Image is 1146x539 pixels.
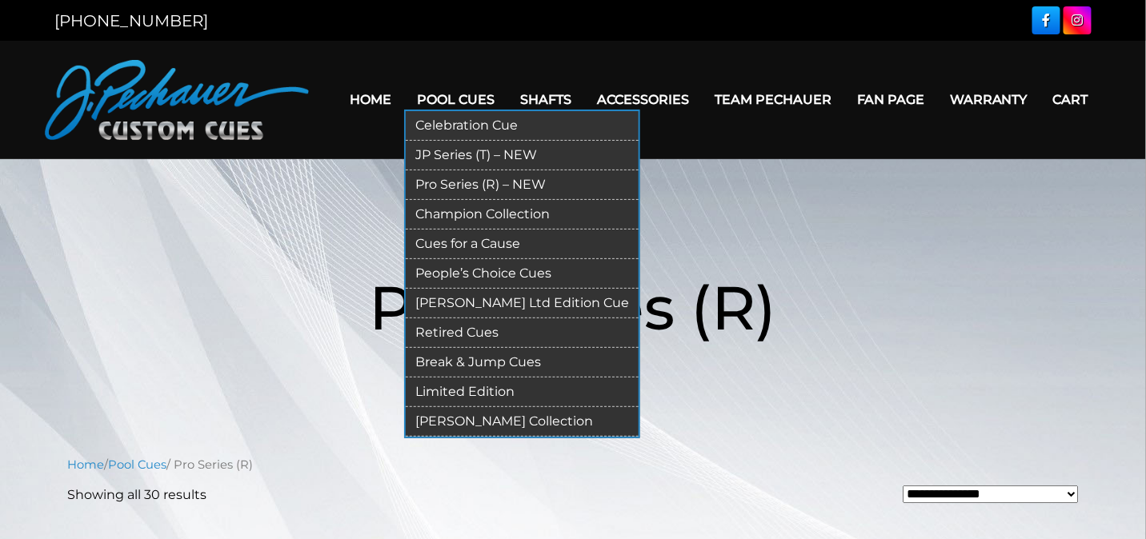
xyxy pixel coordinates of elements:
a: Cues for a Cause [406,230,639,259]
a: Retired Cues [406,318,639,348]
a: [PHONE_NUMBER] [54,11,208,30]
nav: Breadcrumb [67,456,1079,473]
a: Warranty [937,79,1040,120]
a: Break & Jump Cues [406,348,639,377]
a: Pool Cues [404,79,507,120]
a: Team Pechauer [702,79,844,120]
span: Pro Series (R) [370,270,777,345]
a: Fan Page [844,79,937,120]
a: Celebration Cue [406,111,639,141]
a: Cart [1040,79,1101,120]
a: People’s Choice Cues [406,259,639,289]
a: [PERSON_NAME] Collection [406,407,639,437]
a: Accessories [584,79,702,120]
p: Showing all 30 results [67,485,206,505]
a: JP Series (T) – NEW [406,141,639,170]
a: Limited Edition [406,377,639,407]
a: Champion Collection [406,200,639,230]
a: Shafts [507,79,584,120]
select: Shop order [903,485,1079,503]
img: Pechauer Custom Cues [45,60,309,140]
a: Pro Series (R) – NEW [406,170,639,200]
a: [PERSON_NAME] Ltd Edition Cue [406,289,639,318]
a: Home [337,79,404,120]
a: Pool Cues [108,457,166,472]
a: Home [67,457,104,472]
